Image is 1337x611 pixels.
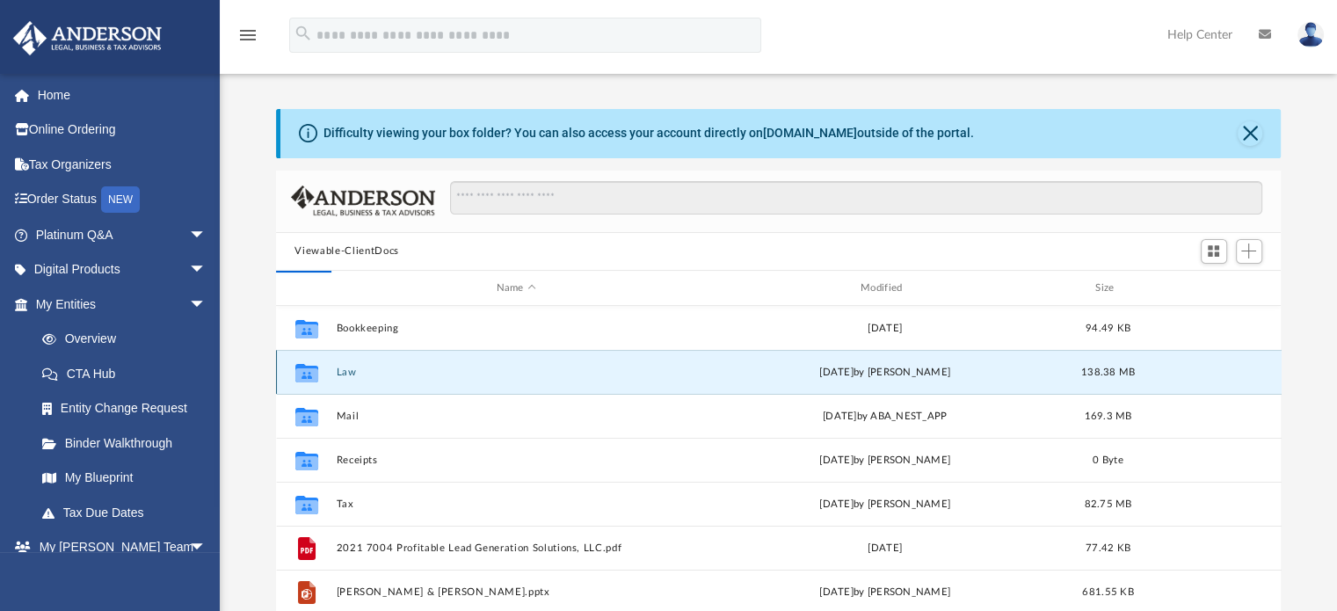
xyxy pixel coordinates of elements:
[336,586,696,598] button: [PERSON_NAME] & [PERSON_NAME].pptx
[12,113,233,148] a: Online Ordering
[336,411,696,422] button: Mail
[1238,121,1262,146] button: Close
[294,24,313,43] i: search
[1085,543,1130,553] span: 77.42 KB
[25,495,233,530] a: Tax Due Dates
[1084,411,1131,421] span: 169.3 MB
[12,182,233,218] a: Order StatusNEW
[819,367,854,377] span: [DATE]
[704,497,1065,513] div: by [PERSON_NAME]
[12,77,233,113] a: Home
[12,530,224,565] a: My [PERSON_NAME] Teamarrow_drop_down
[704,409,1065,425] div: by ABA_NEST_APP
[336,498,696,510] button: Tax
[704,453,1065,469] div: [DATE] by [PERSON_NAME]
[237,25,258,46] i: menu
[450,181,1261,215] input: Search files and folders
[189,287,224,323] span: arrow_drop_down
[704,585,1065,600] div: [DATE] by [PERSON_NAME]
[1085,324,1130,333] span: 94.49 KB
[101,186,140,213] div: NEW
[1093,455,1123,465] span: 0 Byte
[25,356,233,391] a: CTA Hub
[283,280,327,296] div: id
[25,322,233,357] a: Overview
[1201,239,1227,264] button: Switch to Grid View
[336,455,696,466] button: Receipts
[704,280,1065,296] div: Modified
[336,323,696,334] button: Bookkeeping
[12,252,233,287] a: Digital Productsarrow_drop_down
[189,217,224,253] span: arrow_drop_down
[294,244,398,259] button: Viewable-ClientDocs
[12,287,233,322] a: My Entitiesarrow_drop_down
[819,499,854,509] span: [DATE]
[1151,280,1274,296] div: id
[704,321,1065,337] div: [DATE]
[12,217,233,252] a: Platinum Q&Aarrow_drop_down
[704,541,1065,556] div: [DATE]
[336,542,696,554] button: 2021 7004 Profitable Lead Generation Solutions, LLC.pdf
[763,126,857,140] a: [DOMAIN_NAME]
[25,426,233,461] a: Binder Walkthrough
[237,33,258,46] a: menu
[1080,367,1134,377] span: 138.38 MB
[1082,587,1133,597] span: 681.55 KB
[323,124,974,142] div: Difficulty viewing your box folder? You can also access your account directly on outside of the p...
[189,252,224,288] span: arrow_drop_down
[12,147,233,182] a: Tax Organizers
[8,21,167,55] img: Anderson Advisors Platinum Portal
[25,391,233,426] a: Entity Change Request
[704,365,1065,381] div: by [PERSON_NAME]
[1072,280,1143,296] div: Size
[335,280,696,296] div: Name
[822,411,856,421] span: [DATE]
[1236,239,1262,264] button: Add
[1297,22,1324,47] img: User Pic
[189,530,224,566] span: arrow_drop_down
[1084,499,1131,509] span: 82.75 MB
[336,367,696,378] button: Law
[25,461,224,496] a: My Blueprint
